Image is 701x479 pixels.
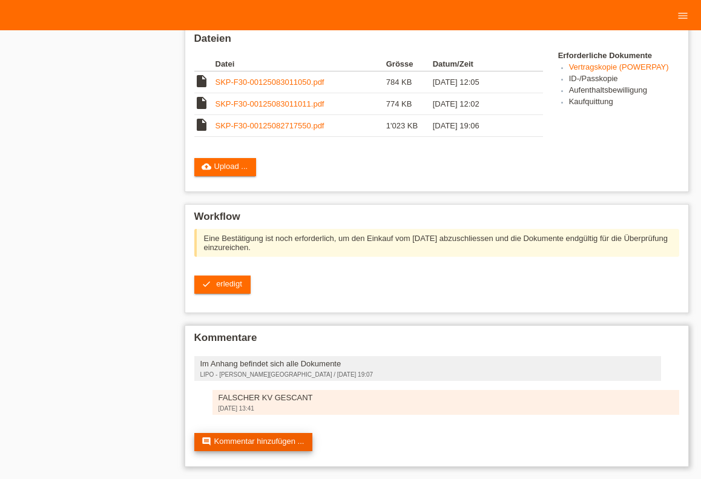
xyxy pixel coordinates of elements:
li: Aufenthaltsbewilligung [569,85,679,97]
th: Datum/Zeit [433,57,526,71]
li: Kaufquittung [569,97,679,108]
h2: Kommentare [194,332,680,350]
td: 774 KB [386,93,433,115]
a: check erledigt [194,276,251,294]
td: 784 KB [386,71,433,93]
i: comment [202,437,211,446]
h2: Dateien [194,33,680,51]
a: SKP-F30-00125082717550.pdf [216,121,324,130]
li: ID-/Passkopie [569,74,679,85]
div: Im Anhang befindet sich alle Dokumente [200,359,656,368]
td: [DATE] 19:06 [433,115,526,137]
td: [DATE] 12:05 [433,71,526,93]
h2: Workflow [194,211,680,229]
i: insert_drive_file [194,74,209,88]
i: insert_drive_file [194,117,209,132]
span: erledigt [216,279,242,288]
a: commentKommentar hinzufügen ... [194,433,313,451]
td: [DATE] 12:02 [433,93,526,115]
div: Eine Bestätigung ist noch erforderlich, um den Einkauf vom [DATE] abzuschliessen und die Dokument... [194,229,680,257]
div: [DATE] 13:41 [219,405,674,412]
i: insert_drive_file [194,96,209,110]
th: Grösse [386,57,433,71]
a: Vertragskopie (POWERPAY) [569,62,669,71]
div: FALSCHER KV GESCANT [219,393,674,402]
a: SKP-F30-00125083011011.pdf [216,99,324,108]
i: menu [677,10,689,22]
td: 1'023 KB [386,115,433,137]
i: cloud_upload [202,162,211,171]
a: SKP-F30-00125083011050.pdf [216,78,324,87]
a: menu [671,12,695,19]
div: LIPO - [PERSON_NAME][GEOGRAPHIC_DATA] / [DATE] 19:07 [200,371,656,378]
h4: Erforderliche Dokumente [558,51,679,60]
a: cloud_uploadUpload ... [194,158,257,176]
i: check [202,279,211,289]
th: Datei [216,57,386,71]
